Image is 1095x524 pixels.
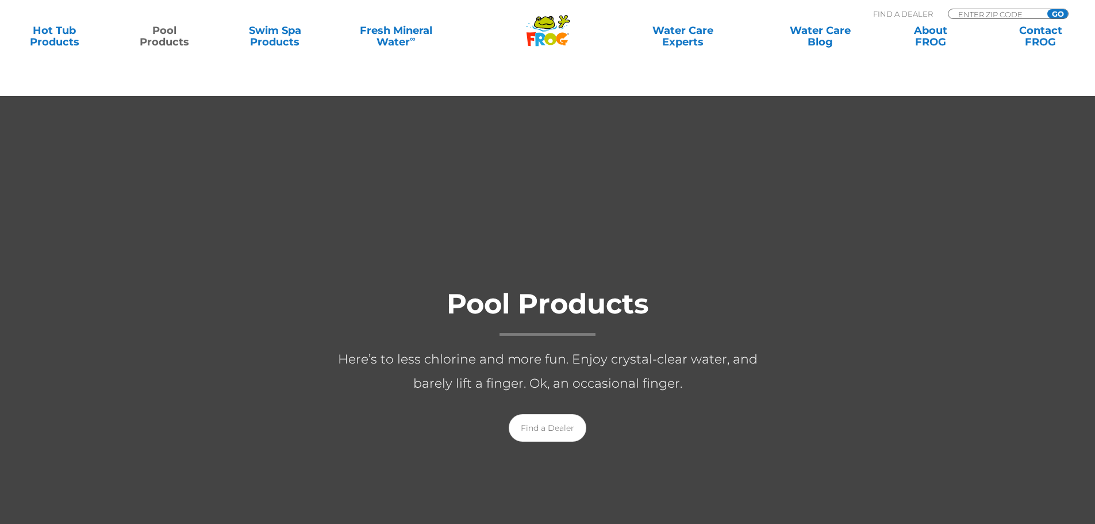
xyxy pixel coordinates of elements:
[957,9,1035,19] input: Zip Code Form
[887,25,973,48] a: AboutFROG
[11,25,97,48] a: Hot TubProducts
[318,289,778,336] h1: Pool Products
[122,25,208,48] a: PoolProducts
[232,25,318,48] a: Swim SpaProducts
[342,25,449,48] a: Fresh MineralWater∞
[873,9,933,19] p: Find A Dealer
[998,25,1084,48] a: ContactFROG
[509,414,586,442] a: Find a Dealer
[318,347,778,396] p: Here’s to less chlorine and more fun. Enjoy crystal-clear water, and barely lift a finger. Ok, an...
[410,34,416,43] sup: ∞
[1047,9,1068,18] input: GO
[777,25,863,48] a: Water CareBlog
[613,25,752,48] a: Water CareExperts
